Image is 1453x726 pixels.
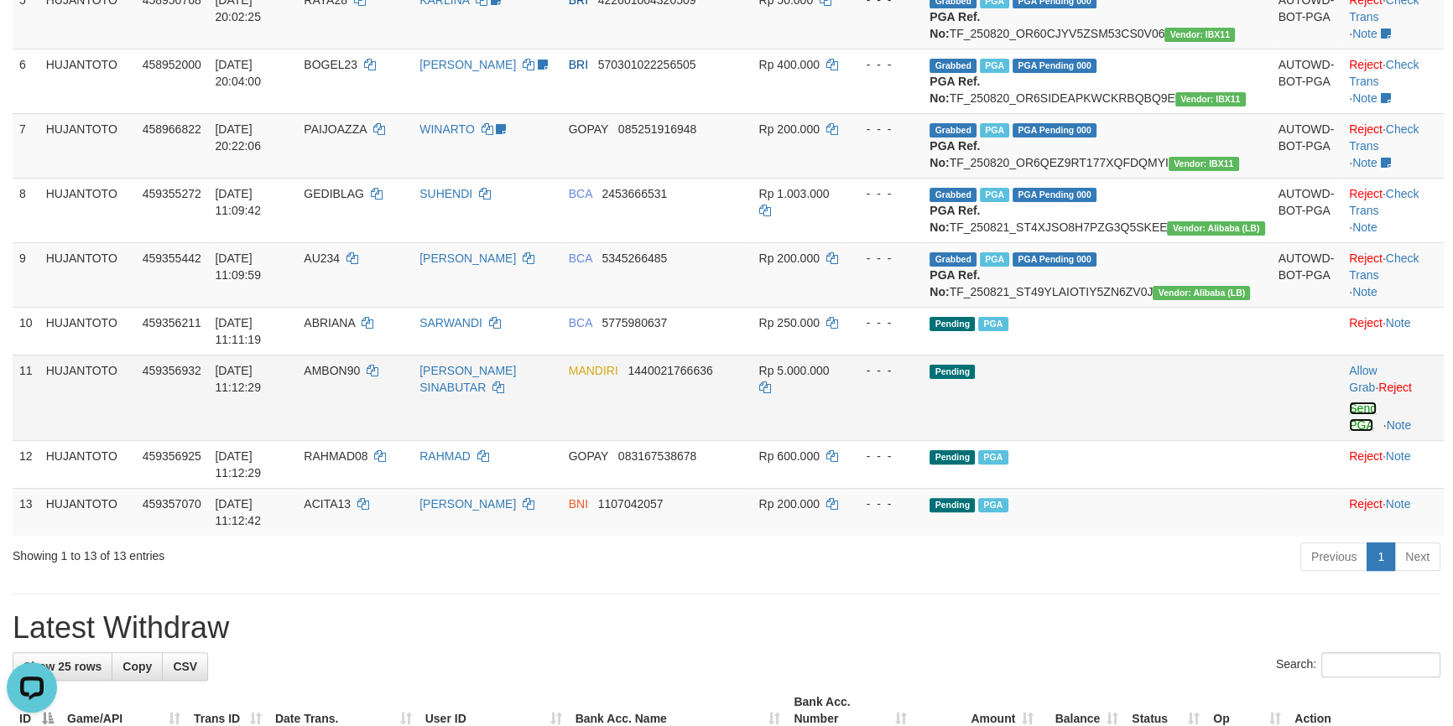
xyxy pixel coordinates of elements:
a: Check Trans [1349,122,1419,153]
span: Marked by aeoanne [980,59,1009,73]
a: Check Trans [1349,252,1419,282]
input: Search: [1321,652,1440,677]
a: [PERSON_NAME] [419,252,516,265]
span: Rp 200.000 [758,252,819,265]
a: Previous [1300,542,1367,571]
span: Copy 5345266485 to clipboard [602,252,667,265]
td: HUJANTOTO [39,440,136,488]
span: Vendor URL: https://order6.1velocity.biz [1164,28,1235,42]
td: · · [1342,178,1444,242]
td: · [1342,440,1444,488]
span: BNI [569,497,588,511]
a: [PERSON_NAME] [419,58,516,71]
td: HUJANTOTO [39,488,136,536]
a: Note [1386,316,1411,329]
span: Copy 2453666531 to clipboard [602,187,667,200]
span: 459357070 [143,497,201,511]
span: [DATE] 11:12:42 [215,497,261,527]
span: MANDIRI [569,364,618,377]
span: PGA Pending [1013,188,1096,202]
span: Marked by aeovivi [978,450,1008,464]
a: CSV [162,652,208,681]
span: BRI [569,58,588,71]
div: - - - [852,56,916,73]
span: 459355442 [143,252,201,265]
span: Copy [122,660,152,673]
span: Copy 1440021766636 to clipboard [628,364,712,377]
a: Note [1352,220,1377,234]
span: Grabbed [930,123,976,137]
a: Note [1352,27,1377,40]
span: [DATE] 11:12:29 [215,364,261,394]
div: - - - [852,495,916,512]
span: Copy 570301022256505 to clipboard [598,58,696,71]
span: Pending [930,450,975,464]
b: PGA Ref. No: [930,75,980,105]
td: HUJANTOTO [39,178,136,242]
a: Reject [1349,58,1383,71]
a: 1 [1367,542,1395,571]
a: Check Trans [1349,187,1419,217]
span: Vendor URL: https://order6.1velocity.biz [1169,157,1239,171]
span: GOPAY [569,122,608,136]
td: AUTOWD-BOT-PGA [1272,242,1343,307]
span: Copy 083167538678 to clipboard [618,449,696,463]
a: Note [1352,285,1377,298]
span: Marked by aeoanne [980,123,1009,137]
span: [DATE] 11:11:19 [215,316,261,346]
span: Rp 5.000.000 [758,364,829,377]
span: Marked by aeovivi [980,188,1009,202]
span: [DATE] 11:12:29 [215,449,261,480]
td: HUJANTOTO [39,307,136,355]
span: PGA Pending [1013,123,1096,137]
span: Vendor URL: https://order6.1velocity.biz [1175,92,1246,106]
h1: Latest Withdraw [13,611,1440,645]
span: Pending [930,317,975,331]
a: [PERSON_NAME] SINABUTAR [419,364,516,394]
b: PGA Ref. No: [930,268,980,298]
span: PGA Pending [1013,59,1096,73]
a: Allow Grab [1349,364,1377,394]
span: Rp 400.000 [758,58,819,71]
td: AUTOWD-BOT-PGA [1272,49,1343,113]
span: Rp 250.000 [758,316,819,329]
a: Note [1386,449,1411,463]
a: Reject [1349,122,1383,136]
span: Grabbed [930,188,976,202]
span: ACITA13 [304,497,351,511]
span: BCA [569,252,592,265]
td: HUJANTOTO [39,242,136,307]
span: · [1349,364,1378,394]
a: SUHENDI [419,187,472,200]
b: PGA Ref. No: [930,139,980,169]
span: GEDIBLAG [304,187,364,200]
td: · · [1342,242,1444,307]
span: [DATE] 20:22:06 [215,122,261,153]
td: · · [1342,113,1444,178]
a: Reject [1378,381,1412,394]
span: Rp 200.000 [758,122,819,136]
td: 11 [13,355,39,440]
span: PGA Pending [1013,252,1096,267]
span: BOGEL23 [304,58,357,71]
a: WINARTO [419,122,475,136]
td: HUJANTOTO [39,113,136,178]
div: - - - [852,250,916,267]
span: 459355272 [143,187,201,200]
a: Note [1386,418,1411,432]
td: TF_250820_OR6QEZ9RT177XQFDQMYI [923,113,1271,178]
span: 459356932 [143,364,201,377]
a: Show 25 rows [13,652,112,681]
a: SARWANDI [419,316,482,329]
a: RAHMAD [419,449,471,463]
a: Note [1352,156,1377,169]
span: Grabbed [930,59,976,73]
a: Next [1394,542,1440,571]
a: Reject [1349,316,1383,329]
td: HUJANTOTO [39,355,136,440]
td: 8 [13,178,39,242]
div: Showing 1 to 13 of 13 entries [13,541,593,564]
a: Reject [1349,497,1383,511]
span: BCA [569,316,592,329]
span: 459356925 [143,449,201,463]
